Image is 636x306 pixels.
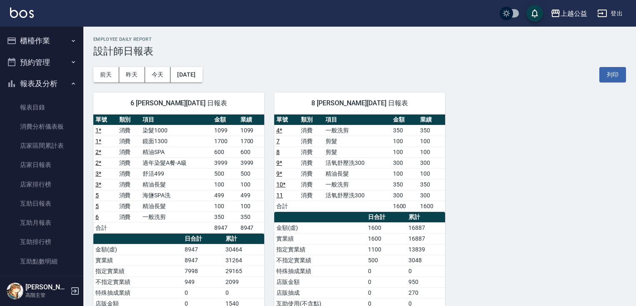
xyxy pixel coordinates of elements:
[140,147,212,157] td: 精油SPA
[212,201,238,211] td: 100
[299,147,323,157] td: 消費
[238,201,264,211] td: 100
[274,244,366,255] td: 指定實業績
[406,233,445,244] td: 16887
[323,114,391,125] th: 項目
[93,37,626,42] h2: Employee Daily Report
[93,255,183,266] td: 實業績
[183,266,223,276] td: 7998
[3,252,80,271] a: 互助點數明細
[238,222,264,233] td: 8947
[594,6,626,21] button: 登出
[183,244,223,255] td: 8947
[119,67,145,82] button: 昨天
[140,168,212,179] td: 舒活499
[406,276,445,287] td: 950
[3,213,80,232] a: 互助月報表
[323,157,391,168] td: 活氧舒壓洗300
[3,117,80,136] a: 消費分析儀表板
[3,98,80,117] a: 報表目錄
[366,233,406,244] td: 1600
[284,99,435,107] span: 8 [PERSON_NAME][DATE] 日報表
[140,211,212,222] td: 一般洗剪
[238,136,264,147] td: 1700
[183,276,223,287] td: 949
[212,136,238,147] td: 1700
[3,175,80,194] a: 店家排行榜
[418,125,445,136] td: 350
[117,136,141,147] td: 消費
[212,114,238,125] th: 金額
[140,201,212,211] td: 精油長髮
[117,211,141,222] td: 消費
[391,201,418,211] td: 1600
[117,201,141,211] td: 消費
[323,190,391,201] td: 活氧舒壓洗300
[93,45,626,57] h3: 設計師日報表
[117,157,141,168] td: 消費
[391,190,418,201] td: 300
[547,5,591,22] button: 上越公益
[274,114,299,125] th: 單號
[212,211,238,222] td: 350
[299,190,323,201] td: 消費
[93,114,264,234] table: a dense table
[323,168,391,179] td: 精油長髮
[212,125,238,136] td: 1099
[3,30,80,52] button: 櫃檯作業
[238,147,264,157] td: 600
[3,271,80,290] a: 互助業績報表
[93,266,183,276] td: 指定實業績
[212,147,238,157] td: 600
[366,212,406,223] th: 日合計
[274,233,366,244] td: 實業績
[95,214,99,220] a: 6
[170,67,202,82] button: [DATE]
[299,125,323,136] td: 消費
[561,8,587,19] div: 上越公益
[366,222,406,233] td: 1600
[418,168,445,179] td: 100
[274,114,445,212] table: a dense table
[117,125,141,136] td: 消費
[212,168,238,179] td: 500
[238,179,264,190] td: 100
[117,114,141,125] th: 類別
[223,266,264,276] td: 29165
[183,234,223,244] th: 日合計
[299,179,323,190] td: 消費
[140,179,212,190] td: 精油長髮
[3,136,80,155] a: 店家區間累計表
[212,179,238,190] td: 100
[274,266,366,276] td: 特殊抽成業績
[406,266,445,276] td: 0
[418,179,445,190] td: 350
[406,222,445,233] td: 16887
[212,222,238,233] td: 8947
[418,136,445,147] td: 100
[93,287,183,298] td: 特殊抽成業績
[391,147,418,157] td: 100
[323,136,391,147] td: 剪髮
[299,168,323,179] td: 消費
[418,201,445,211] td: 1600
[274,276,366,287] td: 店販金額
[599,67,626,82] button: 列印
[418,190,445,201] td: 300
[183,287,223,298] td: 0
[95,192,99,199] a: 5
[323,125,391,136] td: 一般洗剪
[238,157,264,168] td: 3999
[212,190,238,201] td: 499
[93,67,119,82] button: 前天
[366,287,406,298] td: 0
[3,73,80,95] button: 報表及分析
[212,157,238,168] td: 3999
[223,276,264,287] td: 2099
[238,211,264,222] td: 350
[140,190,212,201] td: 海鹽SPA洗
[223,244,264,255] td: 30464
[93,244,183,255] td: 金額(虛)
[145,67,171,82] button: 今天
[140,125,212,136] td: 染髮1000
